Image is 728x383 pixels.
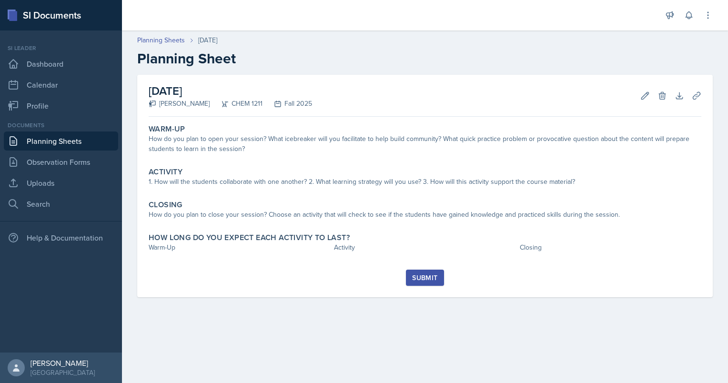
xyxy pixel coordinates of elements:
[149,177,701,187] div: 1. How will the students collaborate with one another? 2. What learning strategy will you use? 3....
[520,242,701,252] div: Closing
[149,82,312,100] h2: [DATE]
[149,99,210,109] div: [PERSON_NAME]
[137,35,185,45] a: Planning Sheets
[4,228,118,247] div: Help & Documentation
[149,134,701,154] div: How do you plan to open your session? What icebreaker will you facilitate to help build community...
[4,194,118,213] a: Search
[149,200,182,210] label: Closing
[4,121,118,130] div: Documents
[412,274,437,282] div: Submit
[334,242,516,252] div: Activity
[4,54,118,73] a: Dashboard
[149,167,182,177] label: Activity
[198,35,217,45] div: [DATE]
[30,358,95,368] div: [PERSON_NAME]
[210,99,263,109] div: CHEM 1211
[30,368,95,377] div: [GEOGRAPHIC_DATA]
[4,131,118,151] a: Planning Sheets
[149,210,701,220] div: How do you plan to close your session? Choose an activity that will check to see if the students ...
[4,96,118,115] a: Profile
[4,75,118,94] a: Calendar
[406,270,444,286] button: Submit
[149,233,350,242] label: How long do you expect each activity to last?
[263,99,312,109] div: Fall 2025
[4,173,118,192] a: Uploads
[137,50,713,67] h2: Planning Sheet
[4,44,118,52] div: Si leader
[149,124,185,134] label: Warm-Up
[4,152,118,171] a: Observation Forms
[149,242,330,252] div: Warm-Up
